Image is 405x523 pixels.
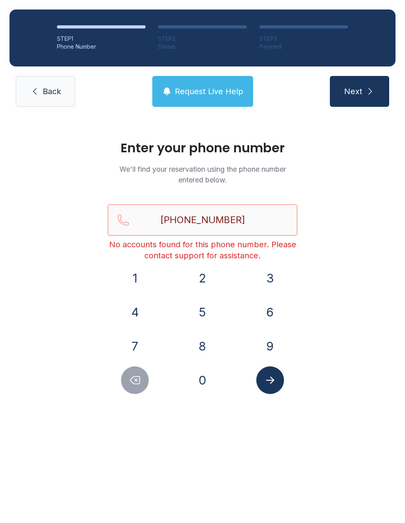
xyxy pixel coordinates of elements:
[175,86,243,97] span: Request Live Help
[256,332,284,360] button: 9
[259,43,348,51] div: Payment
[256,366,284,394] button: Submit lookup form
[108,164,297,185] p: We'll find your reservation using the phone number entered below.
[108,142,297,154] h1: Enter your phone number
[189,264,216,292] button: 2
[256,298,284,326] button: 6
[121,366,149,394] button: Delete number
[121,332,149,360] button: 7
[121,298,149,326] button: 4
[121,264,149,292] button: 1
[43,86,61,97] span: Back
[158,35,247,43] div: STEP 2
[259,35,348,43] div: STEP 3
[256,264,284,292] button: 3
[344,86,362,97] span: Next
[158,43,247,51] div: Details
[189,366,216,394] button: 0
[57,43,146,51] div: Phone Number
[57,35,146,43] div: STEP 1
[108,204,297,236] input: Reservation phone number
[189,332,216,360] button: 8
[108,239,297,261] div: No accounts found for this phone number. Please contact support for assistance.
[189,298,216,326] button: 5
